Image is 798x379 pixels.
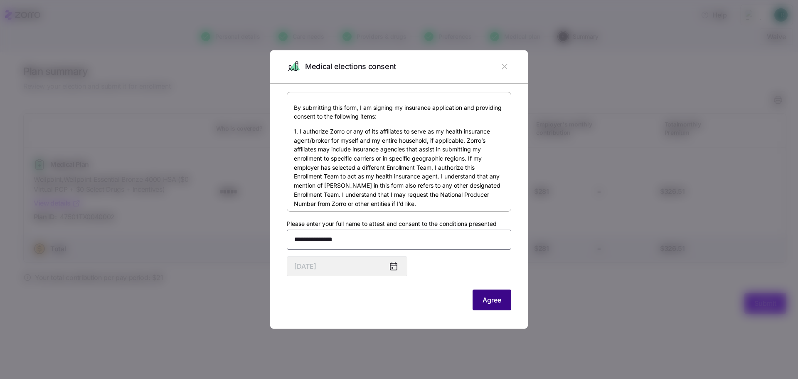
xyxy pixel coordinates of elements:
label: Please enter your full name to attest and consent to the conditions presented [287,219,497,228]
button: Agree [473,290,511,310]
input: MM/DD/YYYY [287,256,407,276]
p: 1. I authorize Zorro or any of its affiliates to serve as my health insurance agent/broker for my... [294,127,504,208]
span: Medical elections consent [305,61,396,73]
p: By submitting this form, I am signing my insurance application and providing consent to the follo... [294,103,504,121]
span: Agree [483,295,501,305]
